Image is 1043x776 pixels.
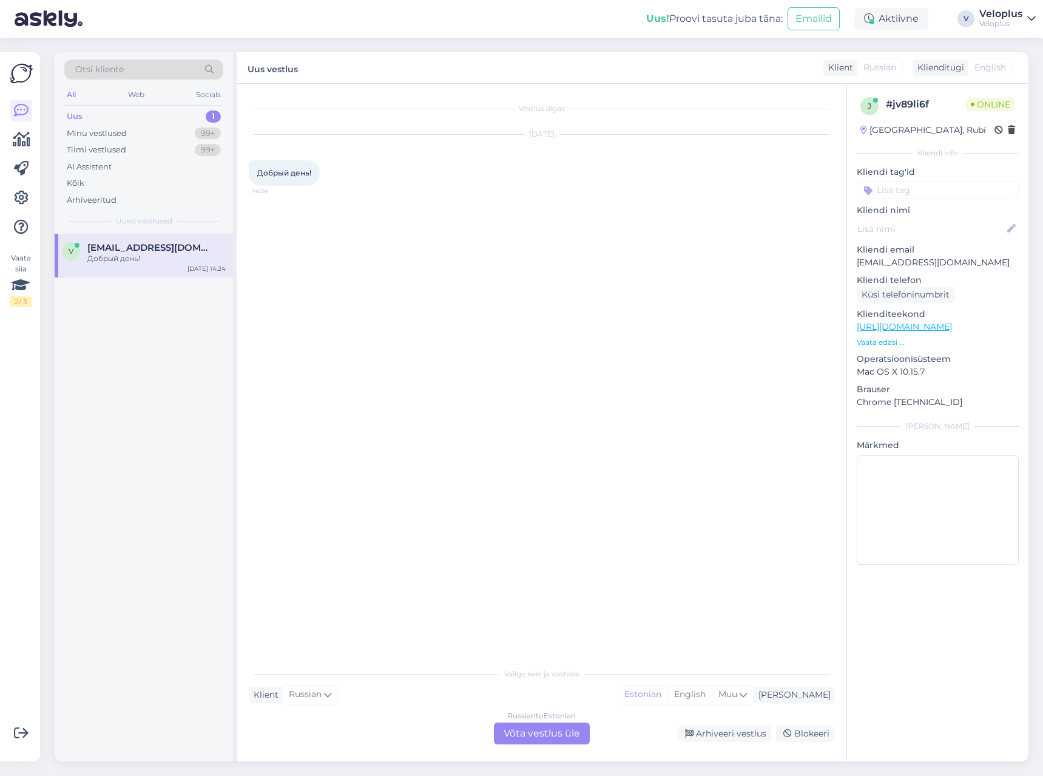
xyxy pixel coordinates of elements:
div: Küsi telefoninumbrit [857,287,954,303]
div: Minu vestlused [67,128,127,140]
div: # jv89li6f [886,97,966,112]
div: Blokeeri [776,726,834,742]
span: v463753@gmail.com [87,242,214,253]
div: Kliendi info [857,148,1019,158]
div: Valige keel ja vastake [249,669,834,679]
button: Emailid [788,7,840,30]
div: Tiimi vestlused [67,144,126,156]
div: Klient [823,61,853,74]
div: Arhiveeritud [67,194,116,206]
p: Kliendi nimi [857,204,1019,217]
div: Vestlus algas [249,103,834,114]
div: V [957,10,974,27]
div: Добрый день! [87,253,226,264]
div: All [64,87,78,103]
span: j [868,101,871,111]
div: Veloplus [979,9,1022,19]
span: v [69,247,73,256]
div: AI Assistent [67,161,112,173]
p: Mac OS X 10.15.7 [857,366,1019,378]
div: [GEOGRAPHIC_DATA], Rubí [860,124,986,137]
span: Russian [289,688,322,701]
b: Uus! [646,13,669,24]
p: Vaata edasi ... [857,337,1019,348]
p: Kliendi email [857,243,1019,256]
div: Proovi tasuta juba täna: [646,12,783,26]
div: Vaata siia [10,253,32,307]
div: Web [126,87,147,103]
div: Russian to Estonian [507,710,576,721]
div: Uus [67,111,83,123]
p: Chrome [TECHNICAL_ID] [857,396,1019,409]
p: Kliendi telefon [857,274,1019,287]
div: Arhiveeri vestlus [678,726,771,742]
span: 14:24 [252,186,298,196]
div: Socials [194,87,223,103]
div: [DATE] [249,129,834,140]
label: Uus vestlus [248,60,298,76]
div: Klienditugi [913,61,964,74]
span: Muu [718,689,737,699]
a: VeloplusVeloplus [979,9,1036,29]
div: 2 / 3 [10,296,32,307]
p: Kliendi tag'id [857,166,1019,179]
span: Russian [863,61,896,74]
div: Kõik [67,177,84,189]
img: Askly Logo [10,62,33,85]
input: Lisa nimi [857,222,1005,236]
div: English [667,686,712,704]
span: Uued vestlused [116,216,172,226]
p: Operatsioonisüsteem [857,353,1019,366]
span: Online [966,98,1015,111]
a: [URL][DOMAIN_NAME] [857,321,952,332]
p: [EMAIL_ADDRESS][DOMAIN_NAME] [857,256,1019,269]
input: Lisa tag [857,181,1019,199]
span: Otsi kliente [75,63,124,76]
div: 99+ [195,128,221,140]
div: Veloplus [979,19,1022,29]
p: Klienditeekond [857,308,1019,321]
div: Estonian [618,686,667,704]
div: [PERSON_NAME] [857,421,1019,432]
div: 99+ [195,144,221,156]
div: [PERSON_NAME] [754,689,831,701]
div: [DATE] 14:24 [187,264,226,273]
div: Klient [249,689,278,701]
div: Võta vestlus üle [494,723,590,744]
div: Aktiivne [854,8,928,30]
p: Brauser [857,383,1019,396]
div: 1 [206,111,221,123]
span: Добрый день! [257,168,311,177]
span: English [974,61,1006,74]
p: Märkmed [857,439,1019,452]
